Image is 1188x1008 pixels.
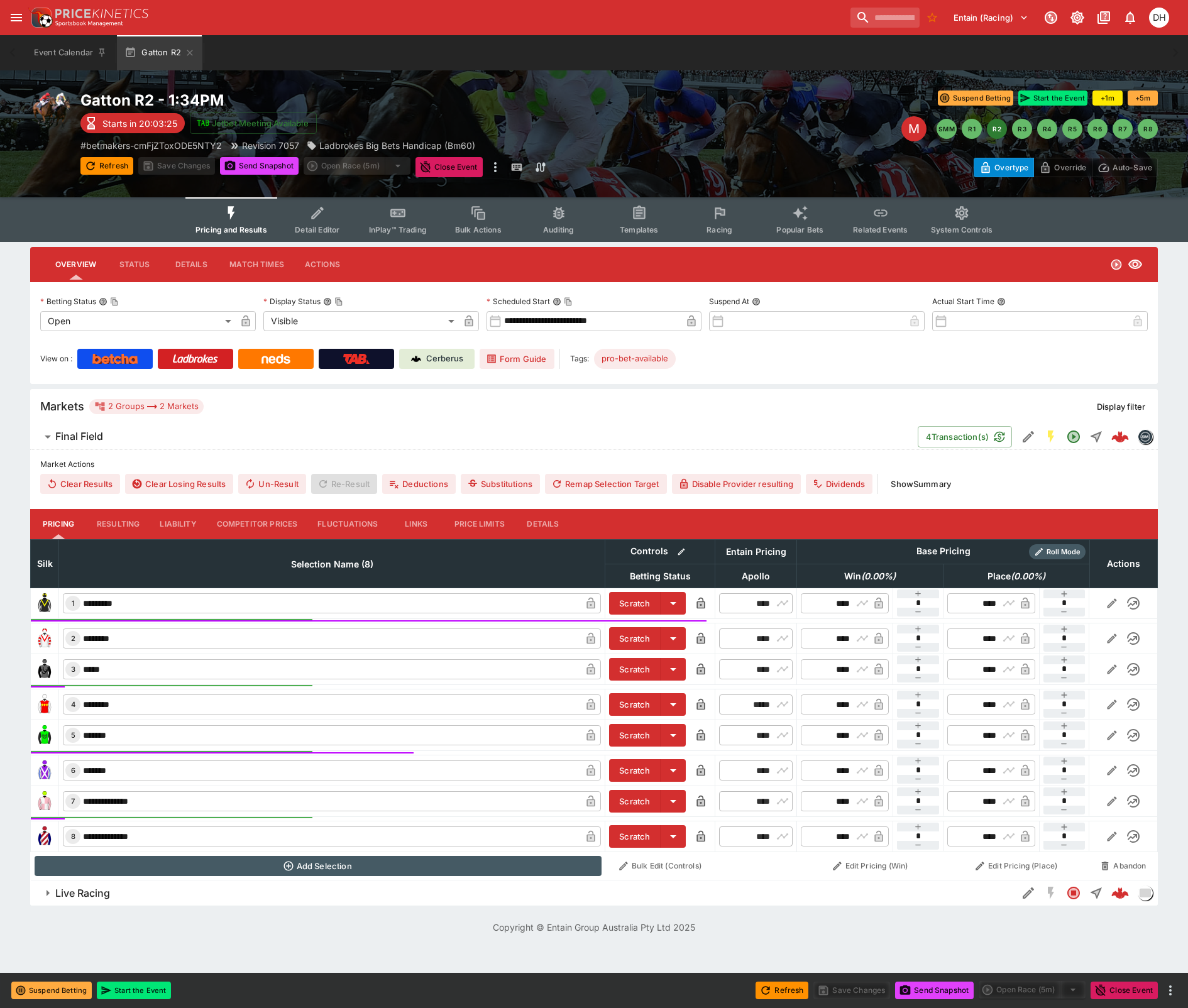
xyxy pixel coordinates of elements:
img: betmakers [1138,430,1152,444]
button: Open [1062,425,1085,448]
button: Add Selection [35,856,602,876]
div: Betting Target: cerberus [594,349,676,369]
span: Un-Result [238,474,305,494]
img: runner 6 [35,760,55,781]
span: Betting Status [616,569,705,584]
button: Match Times [219,249,294,280]
div: Daniel Hooper [1149,8,1169,28]
span: Selection Name (8) [277,557,387,572]
div: split button [979,981,1086,999]
button: Edit Pricing (Place) [947,856,1086,876]
p: Actual Start Time [932,296,994,307]
img: logo-cerberus--red.svg [1111,884,1129,902]
button: R4 [1037,119,1057,139]
div: 2 Groups 2 Markets [94,399,199,414]
button: Close Event [415,157,483,177]
p: Starts in 20:03:25 [102,117,177,130]
button: open drawer [5,6,28,29]
button: Liability [150,509,206,539]
button: Close Event [1091,982,1158,999]
button: Scratch [609,592,661,615]
input: search [850,8,920,28]
button: Suspend Betting [938,90,1013,106]
button: Details [163,249,219,280]
button: Suspend At [752,297,761,306]
img: runner 7 [35,791,55,811]
button: Disable Provider resulting [672,474,801,494]
p: Ladbrokes Big Bets Handicap (Bm60) [319,139,475,152]
img: PriceKinetics [55,9,148,18]
img: logo-cerberus--red.svg [1111,428,1129,446]
button: Scratch [609,693,661,716]
button: R2 [987,119,1007,139]
button: Links [388,509,444,539]
div: Start From [974,158,1158,177]
div: dc5bc2d4-ec75-4303-906c-a16fd2daaf1e [1111,428,1129,446]
th: Silk [31,539,59,588]
button: Override [1033,158,1092,177]
button: +5m [1128,90,1158,106]
button: Pricing [30,509,87,539]
button: R8 [1138,119,1158,139]
button: Edit Pricing (Win) [801,856,940,876]
svg: Closed [1066,885,1081,901]
button: more [1163,983,1178,998]
a: Cerberus [399,349,475,369]
span: Detail Editor [295,225,339,234]
div: liveracing [1138,885,1153,901]
div: split button [304,157,410,175]
button: Copy To Clipboard [110,297,119,306]
button: Dividends [806,474,872,494]
button: SMM [937,119,957,139]
button: Connected to PK [1040,6,1062,29]
span: 3 [69,665,78,674]
img: Ladbrokes [172,354,218,364]
button: Documentation [1092,6,1115,29]
p: Copy To Clipboard [80,139,222,152]
button: R6 [1087,119,1108,139]
button: Competitor Prices [207,509,308,539]
img: Cerberus [411,354,421,364]
p: Scheduled Start [487,296,550,307]
p: Overtype [994,161,1028,174]
button: Notifications [1119,6,1141,29]
button: Copy To Clipboard [564,297,573,306]
a: 3556f92e-e030-4679-b2f4-c7fc41e2bfb7 [1108,880,1133,906]
span: Bulk Actions [455,225,502,234]
img: runner 1 [35,593,55,613]
button: R1 [962,119,982,139]
button: Resulting [87,509,150,539]
span: Popular Bets [776,225,823,234]
span: Racing [707,225,732,234]
button: Clear Losing Results [125,474,233,494]
button: Scratch [609,658,661,681]
div: Show/hide Price Roll mode configuration. [1029,544,1086,559]
div: 3556f92e-e030-4679-b2f4-c7fc41e2bfb7 [1111,884,1129,902]
button: Send Snapshot [895,982,974,999]
div: Visible [263,311,459,331]
button: Refresh [756,982,808,999]
span: Place(0.00%) [974,569,1059,584]
button: Refresh [80,157,133,175]
button: Display filter [1089,397,1153,417]
button: Clear Results [40,474,120,494]
div: betmakers [1138,429,1153,444]
span: Related Events [853,225,908,234]
p: Betting Status [40,296,96,307]
span: Auditing [543,225,574,234]
button: more [488,157,503,177]
nav: pagination navigation [937,119,1158,139]
img: runner 3 [35,659,55,679]
span: Win(0.00%) [830,569,910,584]
button: Fluctuations [307,509,388,539]
div: Open [40,311,236,331]
button: R3 [1012,119,1032,139]
button: No Bookmarks [922,8,942,28]
span: System Controls [931,225,993,234]
p: Auto-Save [1113,161,1152,174]
button: 4Transaction(s) [918,426,1012,447]
p: Display Status [263,296,321,307]
label: Tags: [570,349,589,369]
button: Remap Selection Target [545,474,667,494]
button: Toggle light/dark mode [1066,6,1089,29]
